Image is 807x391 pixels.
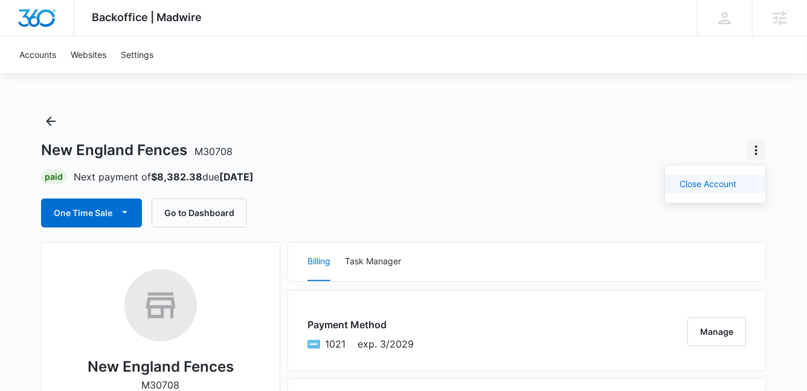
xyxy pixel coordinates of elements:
[63,36,114,73] a: Websites
[665,175,765,193] button: Close Account
[114,36,161,73] a: Settings
[92,11,202,24] span: Backoffice | Madwire
[12,36,63,73] a: Accounts
[680,180,736,188] div: Close Account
